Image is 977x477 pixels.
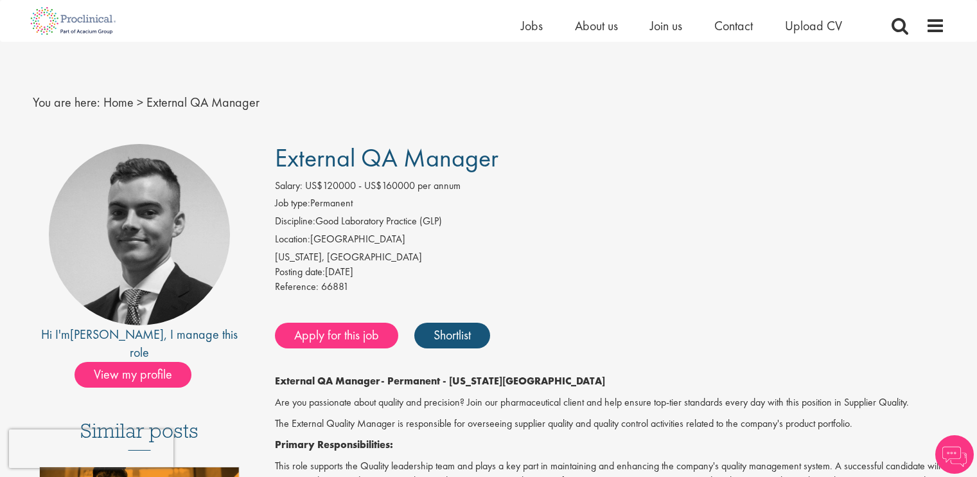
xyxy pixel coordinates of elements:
[275,232,310,247] label: Location:
[381,374,605,388] strong: - Permanent - [US_STATE][GEOGRAPHIC_DATA]
[414,323,490,348] a: Shortlist
[49,144,230,325] img: imeage of recruiter Alex Bill
[275,214,315,229] label: Discipline:
[33,94,100,111] span: You are here:
[275,265,325,278] span: Posting date:
[9,429,173,468] iframe: reCAPTCHA
[275,438,393,451] strong: Primary Responsibilities:
[80,420,198,451] h3: Similar posts
[275,374,381,388] strong: External QA Manager
[275,250,945,265] div: [US_STATE], [GEOGRAPHIC_DATA]
[521,17,543,34] a: Jobs
[275,214,945,232] li: Good Laboratory Practice (GLP)
[275,196,310,211] label: Job type:
[70,326,164,343] a: [PERSON_NAME]
[146,94,260,111] span: External QA Manager
[103,94,134,111] a: breadcrumb link
[650,17,682,34] a: Join us
[137,94,143,111] span: >
[275,395,945,410] p: Are you passionate about quality and precision? Join our pharmaceutical client and help ensure to...
[935,435,974,474] img: Chatbot
[275,280,319,294] label: Reference:
[75,364,204,381] a: View my profile
[275,141,498,174] span: External QA Manager
[305,179,461,192] span: US$120000 - US$160000 per annum
[321,280,349,293] span: 66881
[785,17,842,34] a: Upload CV
[275,323,398,348] a: Apply for this job
[275,417,945,431] p: The External Quality Manager is responsible for overseeing supplier quality and quality control a...
[75,362,191,388] span: View my profile
[275,179,303,194] label: Salary:
[33,325,247,362] div: Hi I'm , I manage this role
[575,17,618,34] a: About us
[714,17,753,34] a: Contact
[275,196,945,214] li: Permanent
[275,232,945,250] li: [GEOGRAPHIC_DATA]
[275,265,945,280] div: [DATE]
